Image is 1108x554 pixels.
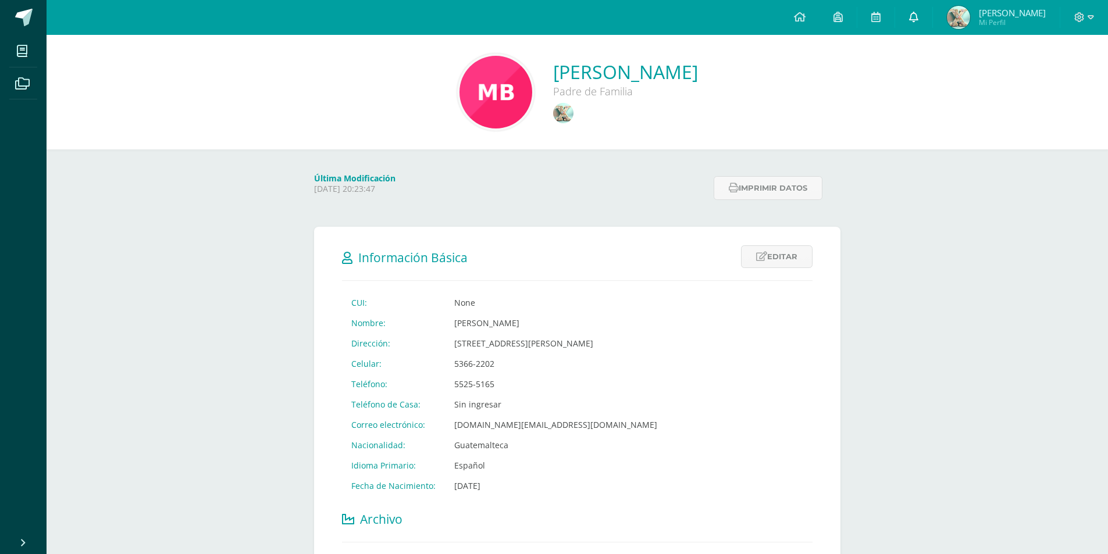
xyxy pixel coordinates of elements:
[979,17,1046,27] span: Mi Perfil
[445,414,667,435] td: [DOMAIN_NAME][EMAIL_ADDRESS][DOMAIN_NAME]
[342,435,445,455] td: Nacionalidad:
[342,292,445,313] td: CUI:
[445,435,667,455] td: Guatemalteca
[314,184,707,194] p: [DATE] 20:23:47
[342,374,445,394] td: Teléfono:
[342,394,445,414] td: Teléfono de Casa:
[741,245,813,268] a: Editar
[445,374,667,394] td: 5525-5165
[314,173,707,184] h4: Última Modificación
[445,313,667,333] td: [PERSON_NAME]
[342,353,445,374] td: Celular:
[553,84,698,98] div: Padre de Familia
[342,455,445,476] td: Idioma Primario:
[553,59,698,84] a: [PERSON_NAME]
[947,6,970,29] img: 989c923e013be94029f7e8b51328efc9.png
[358,249,468,266] span: Información Básica
[553,103,573,123] img: 9204fc19c53a9cac46b2f2d6fb1ae6b0.png
[445,353,667,374] td: 5366-2202
[342,476,445,496] td: Fecha de Nacimiento:
[714,176,822,200] button: Imprimir datos
[445,455,667,476] td: Español
[445,476,667,496] td: [DATE]
[342,313,445,333] td: Nombre:
[445,394,667,414] td: Sin ingresar
[445,333,667,353] td: [STREET_ADDRESS][PERSON_NAME]
[459,56,532,128] img: b6f7f010dea06c966acdb11e0521ffa3.png
[342,333,445,353] td: Dirección:
[360,511,402,527] span: Archivo
[342,414,445,435] td: Correo electrónico:
[445,292,667,313] td: None
[979,7,1046,19] span: [PERSON_NAME]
